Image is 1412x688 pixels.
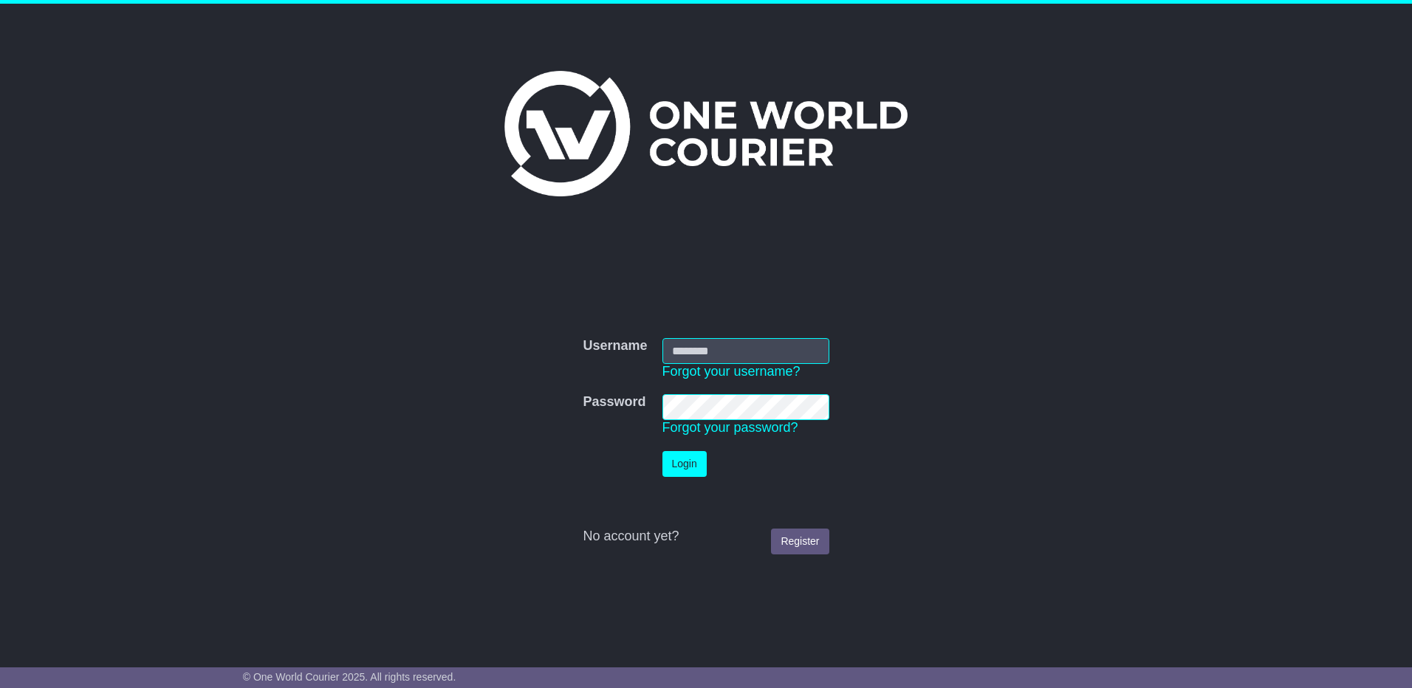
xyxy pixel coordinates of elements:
a: Forgot your password? [662,420,798,435]
img: One World [504,71,908,196]
label: Password [583,394,645,410]
span: © One World Courier 2025. All rights reserved. [243,671,456,683]
a: Register [771,529,829,554]
a: Forgot your username? [662,364,801,379]
div: No account yet? [583,529,829,545]
button: Login [662,451,707,477]
label: Username [583,338,647,354]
